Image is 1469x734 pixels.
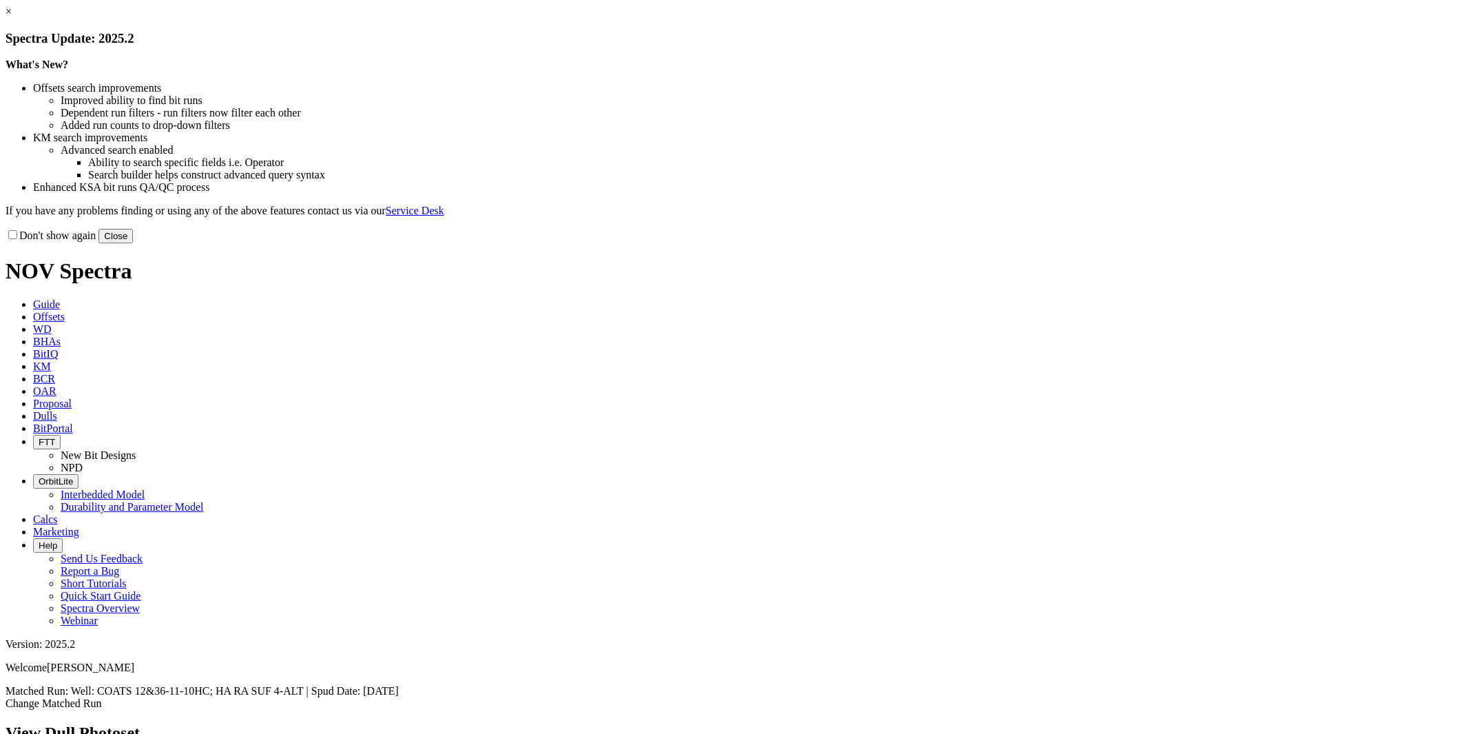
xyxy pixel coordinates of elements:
[6,59,68,70] strong: What's New?
[61,501,204,513] a: Durability and Parameter Model
[88,156,1463,169] li: Ability to search specific fields i.e. Operator
[61,449,136,461] a: New Bit Designs
[61,94,1463,107] li: Improved ability to find bit runs
[33,323,52,335] span: WD
[6,697,102,709] a: Change Matched Run
[33,360,51,372] span: KM
[6,205,1463,217] p: If you have any problems finding or using any of the above features contact us via our
[61,578,127,589] a: Short Tutorials
[33,336,61,347] span: BHAs
[6,685,68,697] span: Matched Run:
[61,602,140,614] a: Spectra Overview
[33,385,56,397] span: OAR
[33,373,55,385] span: BCR
[71,685,399,697] span: Well: COATS 12&36-11-10HC; HA RA SUF 4-ALT | Spud Date: [DATE]
[88,169,1463,181] li: Search builder helps construct advanced query syntax
[61,615,98,626] a: Webinar
[61,489,145,500] a: Interbedded Model
[6,638,1463,651] div: Version: 2025.2
[33,410,57,422] span: Dulls
[33,311,65,323] span: Offsets
[6,258,1463,284] h1: NOV Spectra
[386,205,444,216] a: Service Desk
[33,422,73,434] span: BitPortal
[6,230,96,241] label: Don't show again
[61,590,140,602] a: Quick Start Guide
[6,31,1463,46] h3: Spectra Update: 2025.2
[61,553,143,564] a: Send Us Feedback
[47,662,134,673] span: [PERSON_NAME]
[33,298,60,310] span: Guide
[61,462,83,473] a: NPD
[33,526,79,538] span: Marketing
[61,119,1463,132] li: Added run counts to drop-down filters
[61,107,1463,119] li: Dependent run filters - run filters now filter each other
[98,229,133,243] button: Close
[61,565,119,577] a: Report a Bug
[39,437,55,447] span: FTT
[33,513,58,525] span: Calcs
[8,230,17,239] input: Don't show again
[33,348,58,360] span: BitIQ
[33,82,1463,94] li: Offsets search improvements
[33,398,72,409] span: Proposal
[6,662,1463,674] p: Welcome
[61,144,1463,156] li: Advanced search enabled
[33,181,1463,194] li: Enhanced KSA bit runs QA/QC process
[39,540,57,551] span: Help
[6,6,12,17] a: ×
[33,132,1463,144] li: KM search improvements
[39,476,73,487] span: OrbitLite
